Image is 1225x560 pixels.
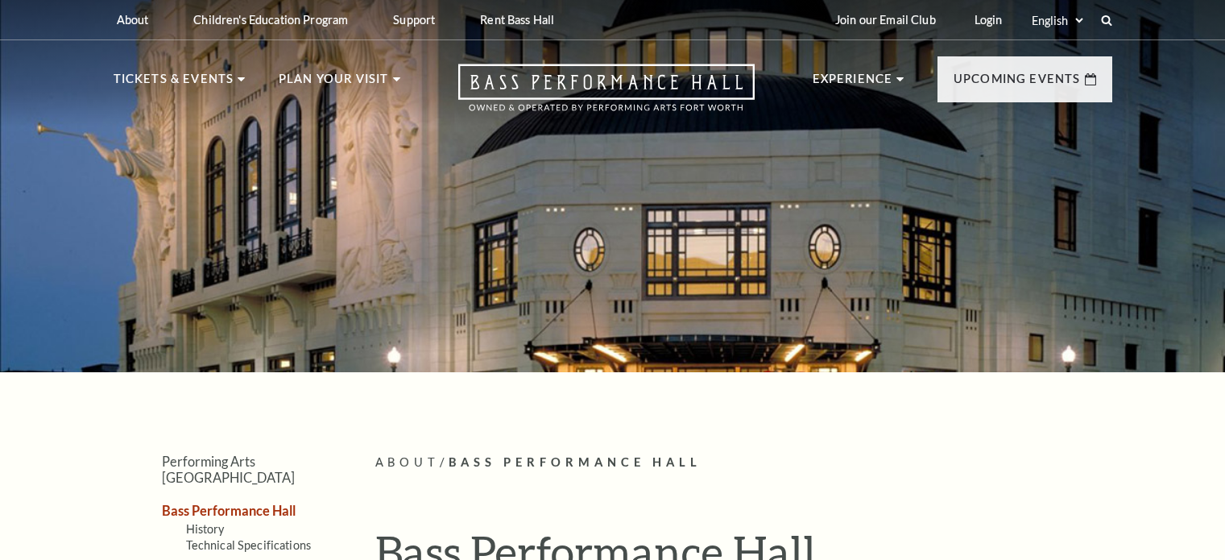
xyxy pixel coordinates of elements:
[193,13,348,27] p: Children's Education Program
[279,69,389,98] p: Plan Your Visit
[449,455,702,469] span: Bass Performance Hall
[186,538,311,552] a: Technical Specifications
[375,455,440,469] span: About
[162,503,296,518] a: Bass Performance Hall
[393,13,435,27] p: Support
[813,69,893,98] p: Experience
[375,453,1112,473] p: /
[954,69,1081,98] p: Upcoming Events
[480,13,554,27] p: Rent Bass Hall
[162,454,295,484] a: Performing Arts [GEOGRAPHIC_DATA]
[1028,13,1086,28] select: Select:
[114,69,234,98] p: Tickets & Events
[186,522,225,536] a: History
[117,13,149,27] p: About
